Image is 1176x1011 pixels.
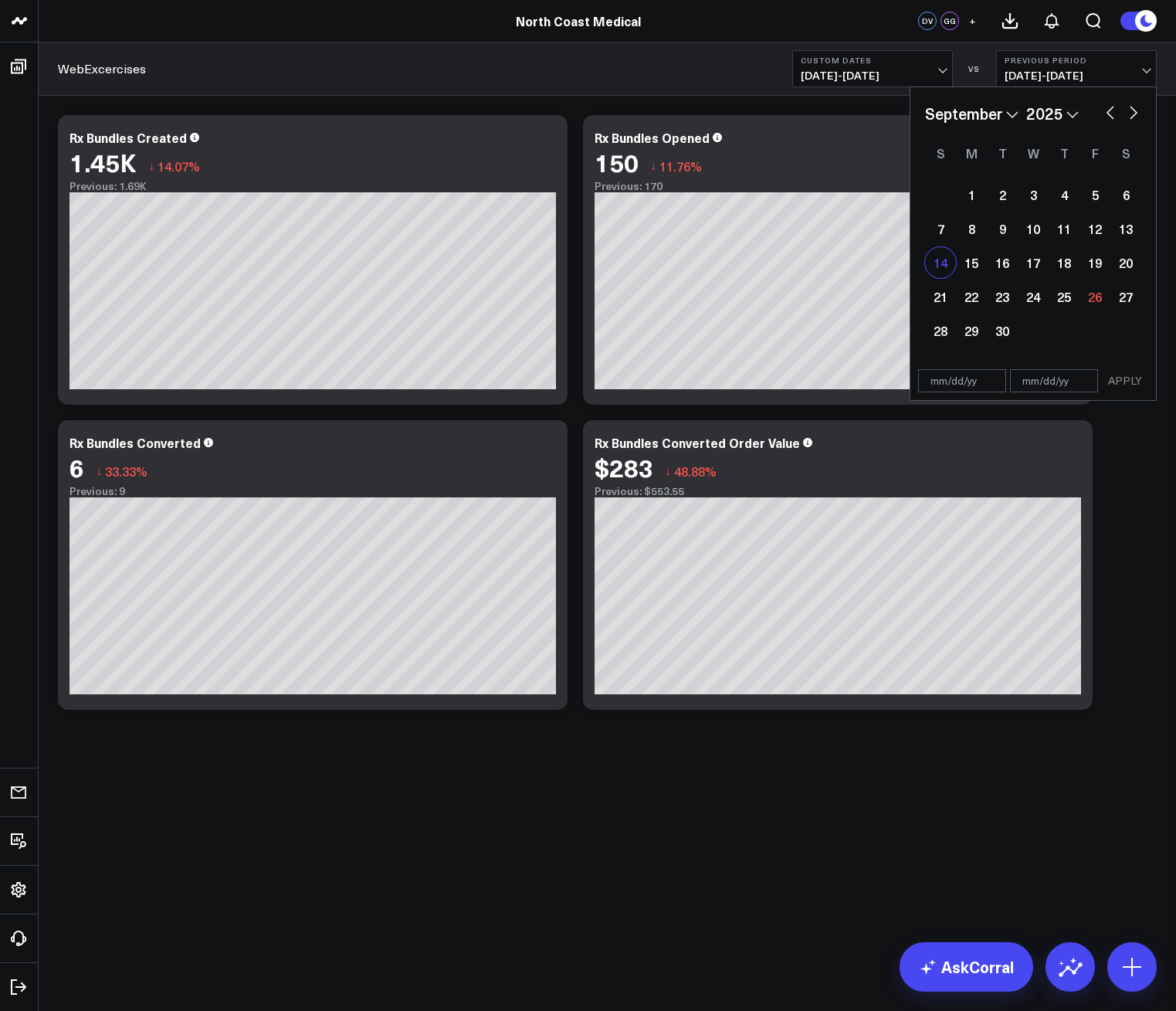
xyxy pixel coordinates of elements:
div: Sunday [925,141,956,165]
div: Previous: 1.69K [69,180,556,192]
div: DV [918,12,937,30]
span: + [969,15,976,26]
div: Tuesday [987,141,1018,165]
div: Wednesday [1018,141,1049,165]
div: Rx Bundles Converted Order Value [595,434,800,451]
div: Rx Bundles Converted [69,434,201,451]
span: 11.76% [659,158,702,175]
span: [DATE] - [DATE] [801,70,944,82]
div: VS [961,64,988,73]
div: Previous: 170 [595,180,1081,192]
span: ↓ [96,461,102,481]
div: Friday [1079,141,1110,165]
input: mm/dd/yy [1010,369,1098,392]
span: 48.88% [674,463,717,480]
button: + [963,12,981,30]
button: Previous Period[DATE]-[DATE] [996,50,1157,87]
div: 6 [69,453,84,481]
span: ↓ [665,461,671,481]
div: Previous: $553.55 [595,485,1081,497]
a: North Coast Medical [516,12,641,29]
button: Custom Dates[DATE]-[DATE] [792,50,953,87]
span: [DATE] - [DATE] [1005,70,1148,82]
a: AskCorral [900,942,1033,992]
div: Thursday [1049,141,1079,165]
div: Saturday [1110,141,1141,165]
div: 1.45K [69,148,137,176]
span: ↓ [148,156,154,176]
div: Rx Bundles Opened [595,129,710,146]
div: $283 [595,453,653,481]
button: APPLY [1102,369,1148,392]
span: 33.33% [105,463,147,480]
input: mm/dd/yy [918,369,1006,392]
span: 14.07% [158,158,200,175]
div: Previous: 9 [69,485,556,497]
div: Rx Bundles Created [69,129,187,146]
span: ↓ [650,156,656,176]
a: WebExcercises [58,60,146,77]
b: Custom Dates [801,56,944,65]
div: Monday [956,141,987,165]
div: GG [940,12,959,30]
div: 150 [595,148,639,176]
b: Previous Period [1005,56,1148,65]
